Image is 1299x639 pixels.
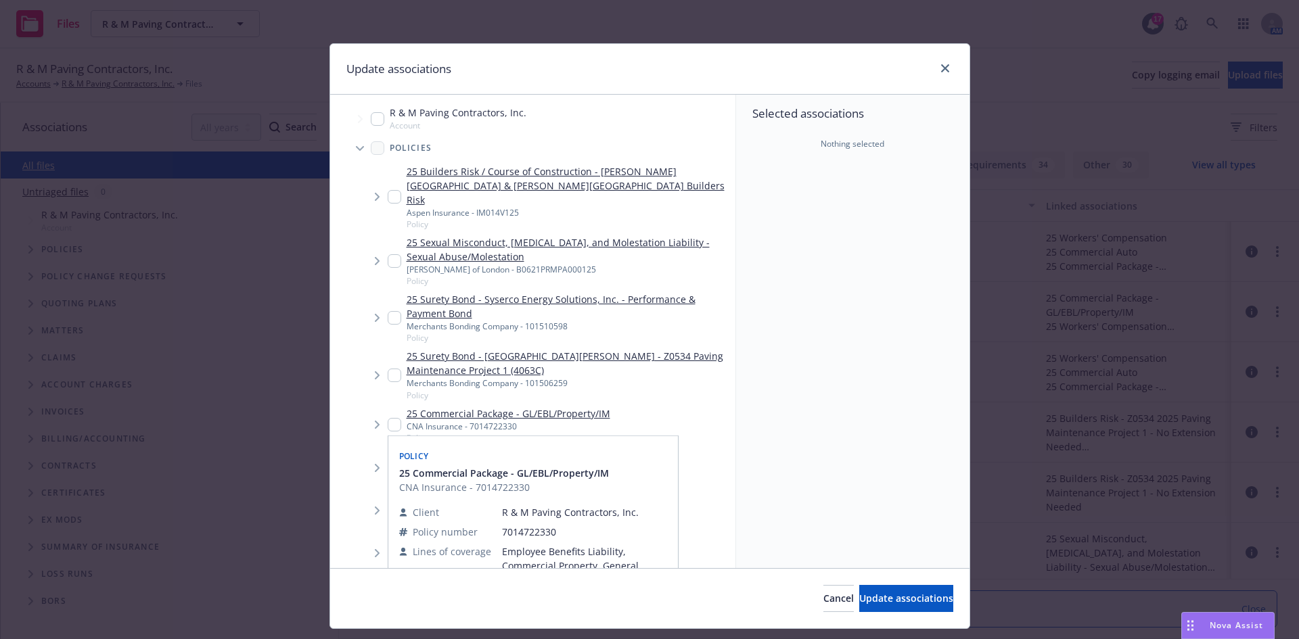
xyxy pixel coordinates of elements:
[407,406,610,421] a: 25 Commercial Package - GL/EBL/Property/IM
[407,207,730,218] div: Aspen Insurance - IM014V125
[346,60,451,78] h1: Update associations
[390,120,526,131] span: Account
[1181,612,1275,639] button: Nova Assist
[1210,619,1263,631] span: Nova Assist
[823,592,854,605] span: Cancel
[859,592,953,605] span: Update associations
[413,544,491,559] span: Lines of coverage
[407,389,730,401] span: Policy
[407,292,730,321] a: 25 Surety Bond - Syserco Energy Solutions, Inc. - Performance & Payment Bond
[502,525,667,539] span: 7014722330
[823,585,854,612] button: Cancel
[407,275,730,287] span: Policy
[859,585,953,612] button: Update associations
[407,218,730,230] span: Policy
[407,264,730,275] div: [PERSON_NAME] of London - B0621PRMPA000125
[413,525,478,539] span: Policy number
[399,450,429,462] span: Policy
[407,349,730,377] a: 25 Surety Bond - [GEOGRAPHIC_DATA][PERSON_NAME] - Z0534 Paving Maintenance Project 1 (4063C)
[407,432,610,444] span: Policy
[752,105,953,122] span: Selected associations
[821,138,884,150] span: Nothing selected
[407,164,730,207] a: 25 Builders Risk / Course of Construction - [PERSON_NAME][GEOGRAPHIC_DATA] & [PERSON_NAME][GEOGRA...
[407,321,730,332] div: Merchants Bonding Company - 101510598
[407,421,610,432] div: CNA Insurance - 7014722330
[937,60,953,76] a: close
[390,105,526,120] span: R & M Paving Contractors, Inc.
[407,332,730,344] span: Policy
[413,505,439,519] span: Client
[1182,613,1199,638] div: Drag to move
[407,377,730,389] div: Merchants Bonding Company - 101506259
[407,235,730,264] a: 25 Sexual Misconduct, [MEDICAL_DATA], and Molestation Liability - Sexual Abuse/Molestation
[390,144,432,152] span: Policies
[399,480,609,494] span: CNA Insurance - 7014722330
[502,544,667,587] span: Employee Benefits Liability, Commercial Property, General Liability, Commercial Inland Marine
[399,466,609,480] button: 25 Commercial Package - GL/EBL/Property/IM
[502,505,667,519] span: R & M Paving Contractors, Inc.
